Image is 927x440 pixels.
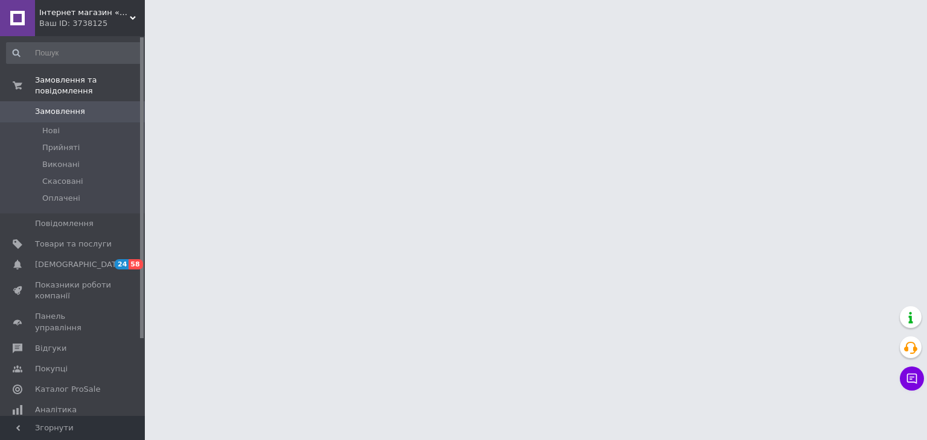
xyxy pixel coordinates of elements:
[35,311,112,333] span: Панель управління
[35,384,100,395] span: Каталог ProSale
[35,280,112,301] span: Показники роботи компанії
[42,159,80,170] span: Виконані
[35,343,66,354] span: Відгуки
[35,239,112,250] span: Товари та послуги
[35,218,94,229] span: Повідомлення
[35,106,85,117] span: Замовлення
[39,18,145,29] div: Ваш ID: 3738125
[39,7,130,18] span: Інтернет магазин «Lev-MALL»
[35,363,68,374] span: Покупці
[42,125,60,136] span: Нові
[115,259,129,269] span: 24
[35,259,124,270] span: [DEMOGRAPHIC_DATA]
[900,366,924,391] button: Чат з покупцем
[35,404,77,415] span: Аналітика
[42,176,83,187] span: Скасовані
[129,259,142,269] span: 58
[35,75,145,96] span: Замовлення та повідомлення
[42,142,80,153] span: Прийняті
[6,42,142,64] input: Пошук
[42,193,80,204] span: Оплачені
